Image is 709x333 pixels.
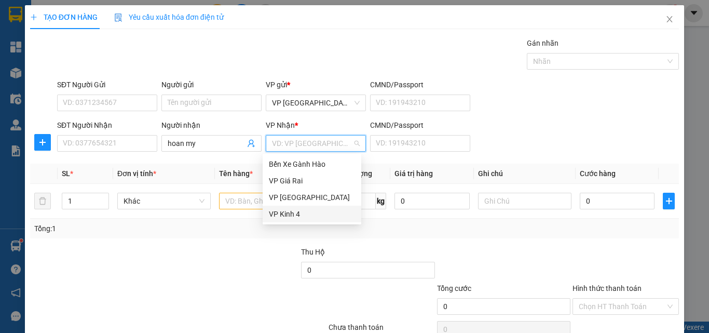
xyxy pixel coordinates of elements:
div: VP Giá Rai [269,175,355,187]
button: Close [655,5,684,34]
span: SL [62,169,70,178]
input: VD: Bàn, Ghế [219,193,312,209]
span: Thu Hộ [301,248,325,256]
span: VP Sài Gòn [272,95,360,111]
b: TRÍ NHÂN [60,7,112,20]
span: Khác [124,193,204,209]
div: VP Kinh 4 [269,208,355,220]
span: Giá trị hàng [394,169,433,178]
span: Đơn vị tính [117,169,156,178]
input: Ghi Chú [478,193,571,209]
li: [STREET_ADDRESS][PERSON_NAME] [5,23,198,49]
span: user-add [247,139,255,148]
label: Gán nhãn [527,39,558,47]
b: GỬI : VP [GEOGRAPHIC_DATA] [5,77,202,95]
div: VP gửi [266,79,366,90]
th: Ghi chú [474,164,576,184]
span: VP Nhận [266,121,295,129]
div: Người nhận [161,119,262,131]
span: plus [663,197,674,205]
div: Người gửi [161,79,262,90]
div: Bến Xe Gành Hào [263,156,361,172]
button: plus [34,134,51,151]
div: VP Giá Rai [263,172,361,189]
span: TẠO ĐƠN HÀNG [30,13,98,21]
button: delete [34,193,51,209]
span: plus [30,14,37,21]
div: VP Sài Gòn [263,189,361,206]
img: icon [114,14,122,22]
span: kg [376,193,386,209]
span: environment [60,25,68,33]
span: Yêu cầu xuất hóa đơn điện tử [114,13,224,21]
span: Cước hàng [580,169,616,178]
div: Tổng: 1 [34,223,275,234]
button: plus [663,193,675,209]
span: plus [35,138,50,146]
div: CMND/Passport [370,119,470,131]
div: VP [GEOGRAPHIC_DATA] [269,192,355,203]
span: Tổng cước [437,284,471,292]
div: CMND/Passport [370,79,470,90]
span: phone [60,51,68,59]
div: Bến Xe Gành Hào [269,158,355,170]
div: VP Kinh 4 [263,206,361,222]
span: close [665,15,674,23]
span: Tên hàng [219,169,253,178]
div: SĐT Người Gửi [57,79,157,90]
input: 0 [394,193,469,209]
div: SĐT Người Nhận [57,119,157,131]
li: 0983 44 7777 [5,49,198,62]
label: Hình thức thanh toán [572,284,642,292]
